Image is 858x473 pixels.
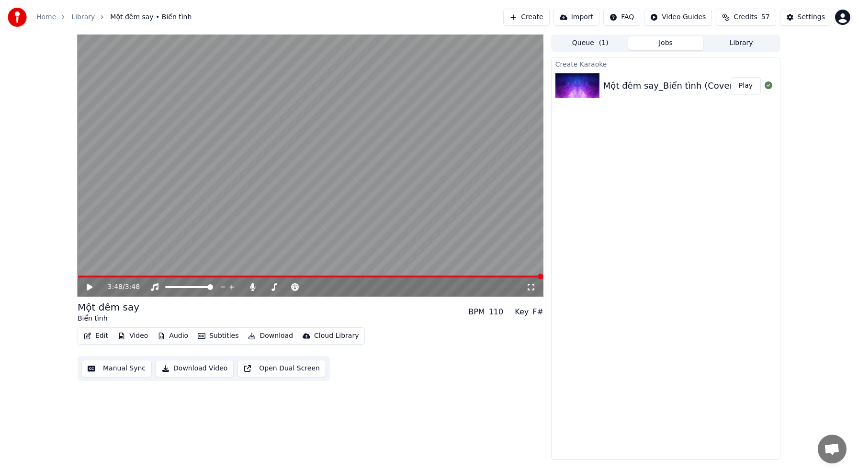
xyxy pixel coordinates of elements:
[798,12,825,22] div: Settings
[237,360,326,377] button: Open Dual Screen
[603,9,640,26] button: FAQ
[761,12,770,22] span: 57
[156,360,234,377] button: Download Video
[81,360,152,377] button: Manual Sync
[154,329,192,343] button: Audio
[468,306,485,318] div: BPM
[703,36,779,50] button: Library
[734,12,757,22] span: Credits
[78,314,139,323] div: Biển tình
[553,36,628,50] button: Queue
[553,9,599,26] button: Import
[108,282,131,292] div: /
[110,12,192,22] span: Một đêm say • Biển tình
[532,306,543,318] div: F#
[731,77,761,94] button: Play
[644,9,712,26] button: Video Guides
[71,12,95,22] a: Library
[36,12,192,22] nav: breadcrumb
[194,329,242,343] button: Subtitles
[818,435,847,463] div: Open chat
[108,282,123,292] span: 3:48
[78,300,139,314] div: Một đêm say
[599,38,609,48] span: ( 1 )
[314,331,359,341] div: Cloud Library
[628,36,704,50] button: Jobs
[80,329,112,343] button: Edit
[125,282,140,292] span: 3:48
[503,9,550,26] button: Create
[552,58,780,69] div: Create Karaoke
[716,9,776,26] button: Credits57
[8,8,27,27] img: youka
[489,306,504,318] div: 110
[36,12,56,22] a: Home
[603,79,736,92] div: Một đêm say_Biển tình (Cover)
[114,329,152,343] button: Video
[244,329,297,343] button: Download
[515,306,529,318] div: Key
[780,9,831,26] button: Settings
